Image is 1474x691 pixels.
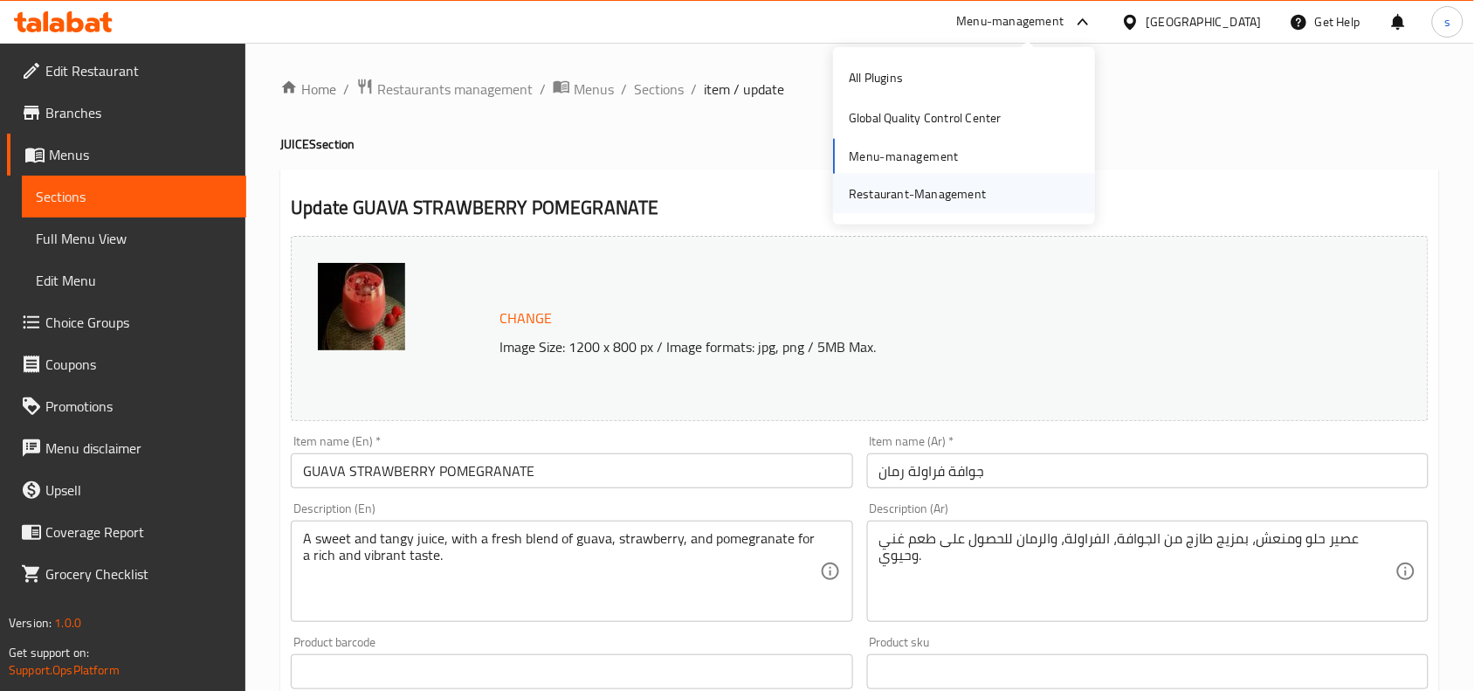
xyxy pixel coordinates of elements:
[45,396,232,417] span: Promotions
[7,553,246,595] a: Grocery Checklist
[22,259,246,301] a: Edit Menu
[280,78,1439,100] nav: breadcrumb
[7,50,246,92] a: Edit Restaurant
[7,134,246,176] a: Menus
[303,530,819,613] textarea: A sweet and tangy juice, with a fresh blend of guava, strawberry, and pomegranate for a rich and ...
[45,438,232,459] span: Menu disclaimer
[45,563,232,584] span: Grocery Checklist
[1147,12,1262,31] div: [GEOGRAPHIC_DATA]
[45,312,232,333] span: Choice Groups
[621,79,627,100] li: /
[45,60,232,81] span: Edit Restaurant
[54,612,81,634] span: 1.0.0
[7,92,246,134] a: Branches
[867,654,1429,689] input: Please enter product sku
[343,79,349,100] li: /
[45,102,232,123] span: Branches
[574,79,614,100] span: Menus
[9,641,89,664] span: Get support on:
[22,176,246,218] a: Sections
[957,11,1064,32] div: Menu-management
[45,522,232,542] span: Coverage Report
[849,184,986,204] div: Restaurant-Management
[1444,12,1450,31] span: s
[7,301,246,343] a: Choice Groups
[291,453,852,488] input: Enter name En
[22,218,246,259] a: Full Menu View
[7,511,246,553] a: Coverage Report
[540,79,546,100] li: /
[704,79,784,100] span: item / update
[318,263,405,350] img: GUAVA_STRAWBERRY_POMEGRAN638942155388302472.jpg
[7,385,246,427] a: Promotions
[36,228,232,249] span: Full Menu View
[7,427,246,469] a: Menu disclaimer
[291,654,852,689] input: Please enter product barcode
[36,186,232,207] span: Sections
[49,144,232,165] span: Menus
[280,135,1439,153] h4: JUICES section
[634,79,684,100] a: Sections
[492,336,1305,357] p: Image Size: 1200 x 800 px / Image formats: jpg, png / 5MB Max.
[280,79,336,100] a: Home
[36,270,232,291] span: Edit Menu
[492,301,559,336] button: Change
[553,78,614,100] a: Menus
[7,343,246,385] a: Coupons
[849,68,903,87] div: All Plugins
[9,612,52,634] span: Version:
[849,108,1002,128] div: Global Quality Control Center
[691,79,697,100] li: /
[867,453,1429,488] input: Enter name Ar
[879,530,1395,613] textarea: عصير حلو ومنعش، بمزيج طازج من الجوافة، الفراولة، والرمان للحصول على طعم غني وحيوي.
[356,78,533,100] a: Restaurants management
[45,480,232,501] span: Upsell
[45,354,232,375] span: Coupons
[9,659,120,681] a: Support.OpsPlatform
[499,306,552,331] span: Change
[377,79,533,100] span: Restaurants management
[291,195,1429,221] h2: Update GUAVA STRAWBERRY POMEGRANATE
[7,469,246,511] a: Upsell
